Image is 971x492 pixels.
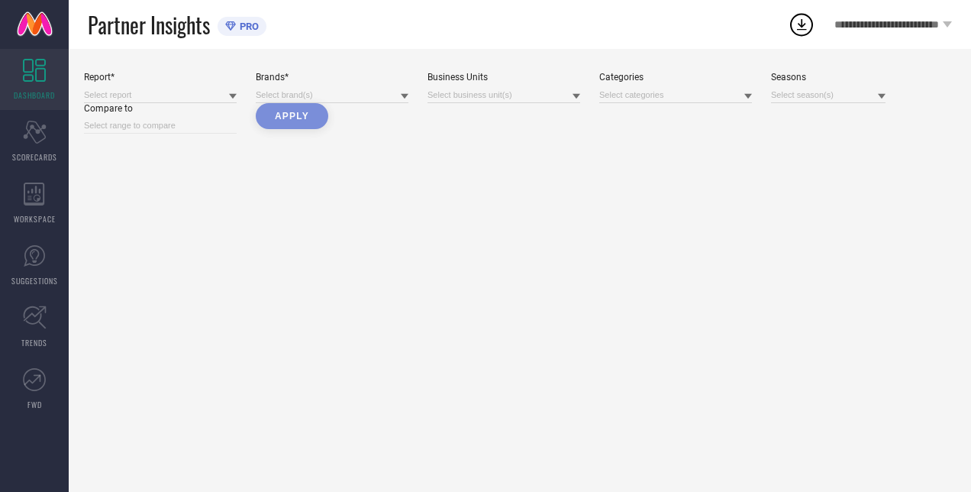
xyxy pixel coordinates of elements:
[84,118,237,134] input: Select range to compare
[88,9,210,40] span: Partner Insights
[27,399,42,410] span: FWD
[14,213,56,225] span: WORKSPACE
[599,87,752,103] input: Select categories
[84,87,237,103] input: Select report
[788,11,815,38] div: Open download list
[771,72,886,83] div: Seasons
[427,87,580,103] input: Select business unit(s)
[11,275,58,286] span: SUGGESTIONS
[256,72,408,83] div: Brands*
[14,89,55,101] span: DASHBOARD
[599,72,752,83] div: Categories
[427,72,580,83] div: Business Units
[771,87,886,103] input: Select season(s)
[21,337,47,348] span: TRENDS
[84,72,237,83] div: Report*
[84,103,237,114] div: Compare to
[12,151,57,163] span: SCORECARDS
[256,87,408,103] input: Select brand(s)
[236,21,259,32] span: PRO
